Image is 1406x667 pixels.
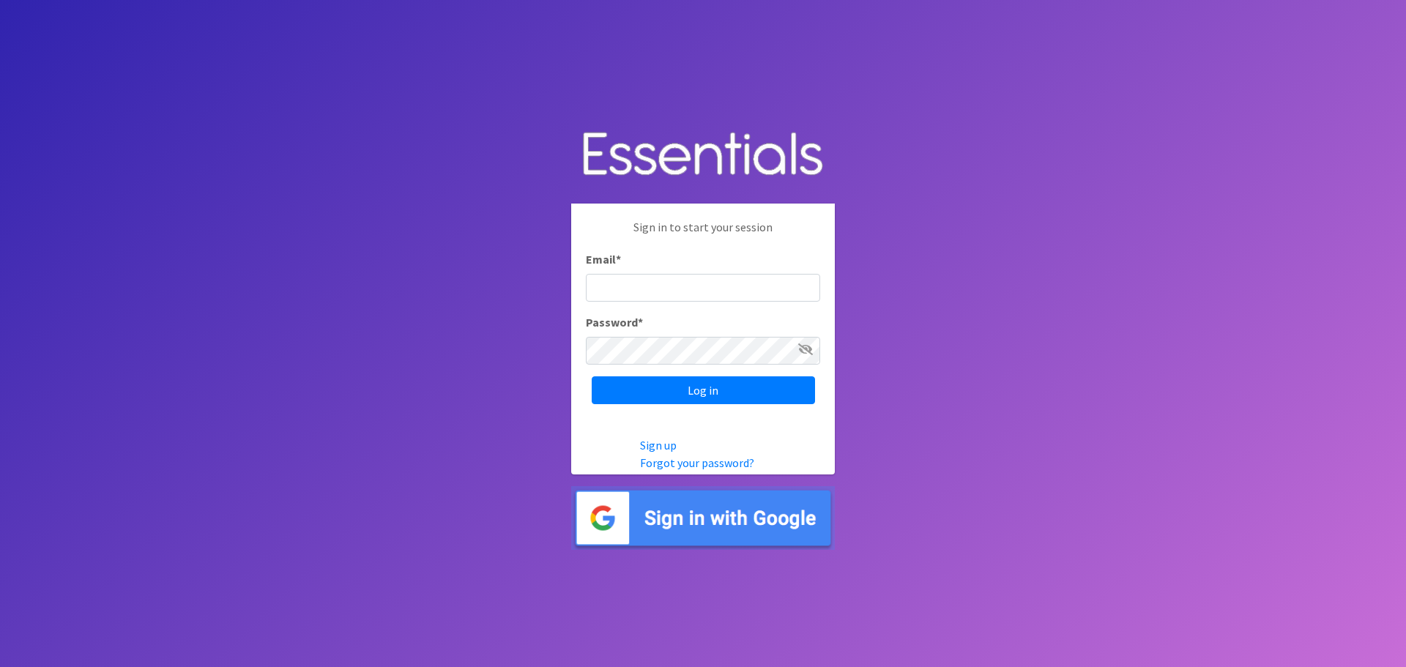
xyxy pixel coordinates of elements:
[640,455,754,470] a: Forgot your password?
[616,252,621,267] abbr: required
[586,250,621,268] label: Email
[571,486,835,550] img: Sign in with Google
[586,218,820,250] p: Sign in to start your session
[638,315,643,329] abbr: required
[571,117,835,193] img: Human Essentials
[586,313,643,331] label: Password
[640,438,677,452] a: Sign up
[592,376,815,404] input: Log in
